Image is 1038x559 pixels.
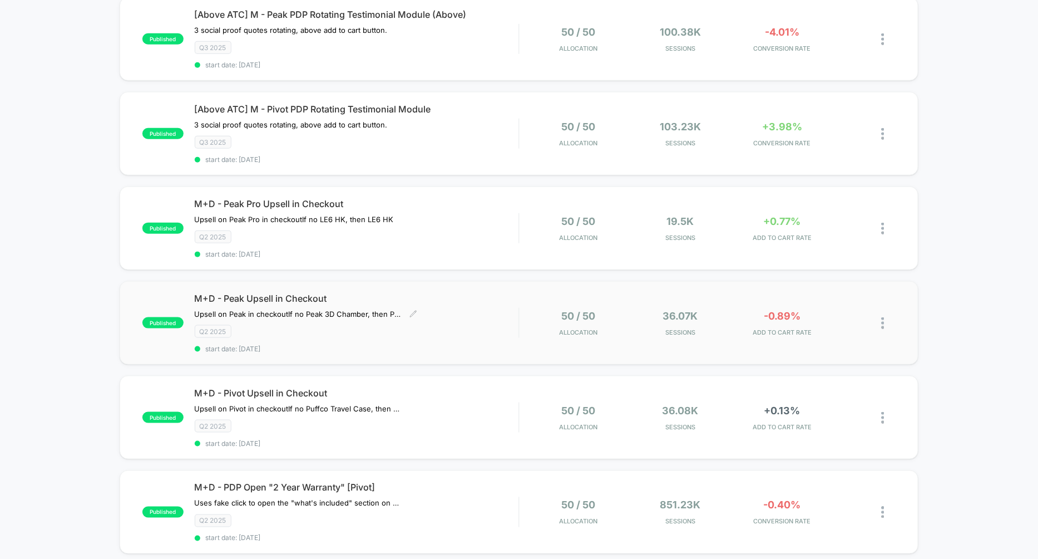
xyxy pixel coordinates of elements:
[764,310,800,322] span: -0.89%
[562,26,596,38] span: 50 / 50
[560,139,598,147] span: Allocation
[560,234,598,242] span: Allocation
[562,121,596,133] span: 50 / 50
[764,405,800,416] span: +0.13%
[195,499,401,508] span: Uses fake click to open the "what's included" section on PDPs
[632,423,729,431] span: Sessions
[195,534,519,542] span: start date: [DATE]
[660,499,701,511] span: 851.23k
[195,439,519,448] span: start date: [DATE]
[195,215,394,224] span: Upsell on Peak Pro in checkoutIf no LE6 HK, then LE6 HK
[764,499,801,511] span: -0.40%
[667,215,694,227] span: 19.5k
[142,317,184,328] span: published
[142,223,184,234] span: published
[560,328,598,336] span: Allocation
[195,345,519,353] span: start date: [DATE]
[195,482,519,493] span: M+D - PDP Open "2 Year Warranty" [Pivot]
[142,33,184,45] span: published
[632,328,729,336] span: Sessions
[632,234,729,242] span: Sessions
[195,136,231,149] span: Q3 2025
[195,9,519,20] span: [Above ATC] M - Peak PDP Rotating Testimonial Module (Above)
[560,423,598,431] span: Allocation
[195,120,388,129] span: 3 social proof quotes rotating, above add to cart button.
[195,388,519,399] span: M+D - Pivot Upsell in Checkout
[632,45,729,52] span: Sessions
[632,139,729,147] span: Sessions
[762,121,802,133] span: +3.98%
[142,128,184,139] span: published
[195,310,401,318] span: Upsell on Peak in checkoutIf no Peak 3D Chamber, then Peak 3D Chamber if no Journey Bag - Emerald...
[195,514,231,527] span: Q2 2025
[142,507,184,518] span: published
[195,61,519,69] span: start date: [DATE]
[882,317,884,329] img: close
[562,310,596,322] span: 50 / 50
[562,215,596,227] span: 50 / 50
[195,26,388,35] span: 3 social proof quotes rotating, above add to cart button.
[195,250,519,258] span: start date: [DATE]
[195,41,231,54] span: Q3 2025
[195,420,231,433] span: Q2 2025
[142,412,184,423] span: published
[195,155,519,164] span: start date: [DATE]
[734,139,831,147] span: CONVERSION RATE
[195,325,231,338] span: Q2 2025
[764,215,801,227] span: +0.77%
[734,328,831,336] span: ADD TO CART RATE
[195,104,519,115] span: [Above ATC] M - Pivot PDP Rotating Testimonial Module
[562,499,596,511] span: 50 / 50
[765,26,799,38] span: -4.01%
[882,128,884,140] img: close
[882,412,884,424] img: close
[734,234,831,242] span: ADD TO CART RATE
[882,507,884,518] img: close
[882,33,884,45] img: close
[562,405,596,416] span: 50 / 50
[195,198,519,209] span: M+D - Peak Pro Upsell in Checkout
[560,45,598,52] span: Allocation
[660,26,701,38] span: 100.38k
[195,293,519,304] span: M+D - Peak Upsell in Checkout
[882,223,884,234] img: close
[632,518,729,526] span: Sessions
[660,121,701,133] span: 103.23k
[734,423,831,431] span: ADD TO CART RATE
[560,518,598,526] span: Allocation
[663,310,698,322] span: 36.07k
[195,231,231,243] span: Q2 2025
[734,45,831,52] span: CONVERSION RATE
[663,405,699,416] span: 36.08k
[734,518,831,526] span: CONVERSION RATE
[195,404,401,413] span: Upsell on Pivot in checkoutIf no Puffco Travel Case, then Puffco Travel Case If no Pivot 3D Chamb...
